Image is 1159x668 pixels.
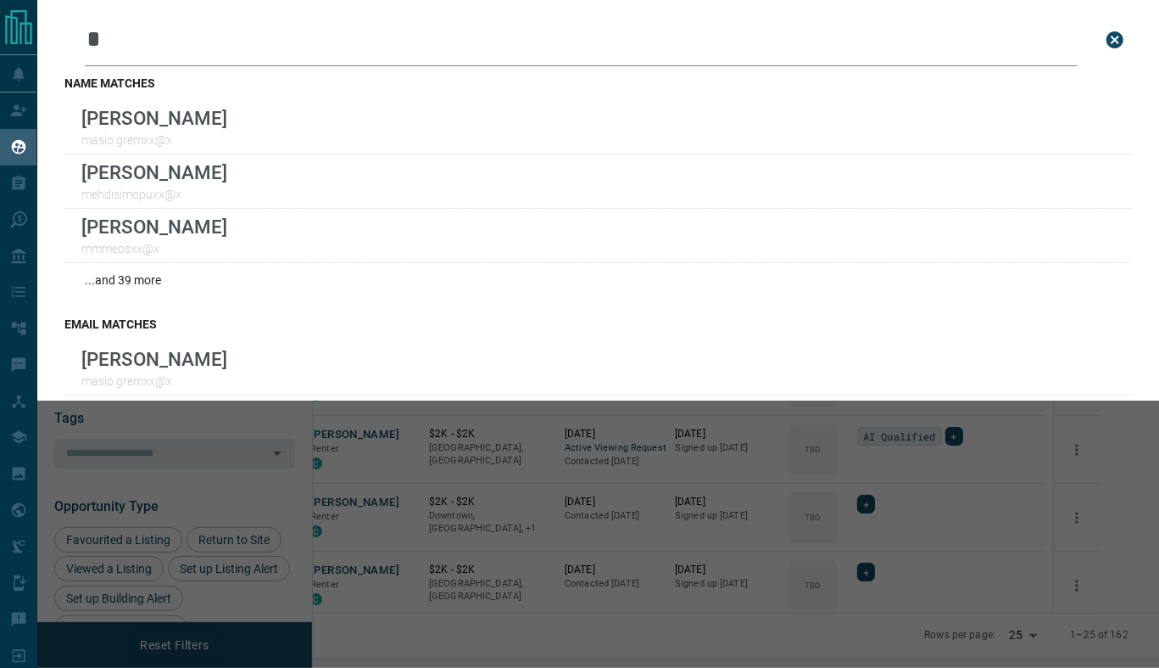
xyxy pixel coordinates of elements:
[81,374,227,388] p: masio.gremxx@x
[64,263,1132,297] div: ...and 39 more
[81,107,227,129] p: [PERSON_NAME]
[81,133,227,147] p: masio.gremxx@x
[1098,23,1132,57] button: close search bar
[64,317,1132,331] h3: email matches
[81,242,227,255] p: mmmeosxx@x
[81,188,227,201] p: mehdisimopuxx@x
[81,216,227,238] p: [PERSON_NAME]
[81,161,227,183] p: [PERSON_NAME]
[64,76,1132,90] h3: name matches
[81,348,227,370] p: [PERSON_NAME]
